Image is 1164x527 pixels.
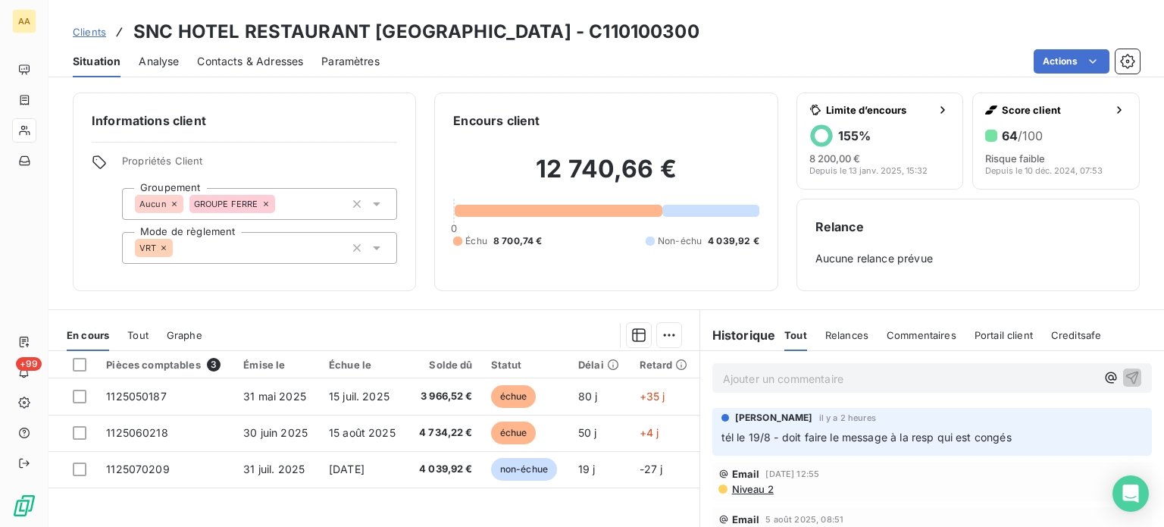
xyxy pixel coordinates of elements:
span: Score client [1002,104,1107,116]
div: AA [12,9,36,33]
span: non-échue [491,458,557,481]
span: 5 août 2025, 08:51 [765,515,843,524]
button: Score client64/100Risque faibleDepuis le 10 déc. 2024, 07:53 [972,93,1140,190]
button: Actions [1034,49,1109,74]
span: Tout [784,329,807,341]
div: Open Intercom Messenger [1112,475,1149,512]
span: En cours [67,329,109,341]
div: Délai [578,359,621,371]
span: Portail client [975,329,1033,341]
h6: Relance [815,218,1121,236]
h2: 12 740,66 € [453,154,759,199]
h6: Encours client [453,111,540,130]
span: Non-échu [658,234,702,248]
span: 4 039,92 € [708,234,759,248]
input: Ajouter une valeur [173,241,185,255]
span: -27 j [640,463,663,475]
span: Commentaires [887,329,956,341]
span: Aucune relance prévue [815,251,1121,266]
h6: 64 [1002,128,1043,143]
span: 8 700,74 € [493,234,543,248]
a: Clients [73,24,106,39]
span: +35 j [640,390,665,403]
span: 19 j [578,463,596,475]
span: Tout [127,329,149,341]
span: 1125070209 [106,463,170,475]
div: Statut [491,359,560,371]
span: 15 août 2025 [329,426,396,439]
input: Ajouter une valeur [275,197,287,211]
span: Situation [73,54,120,69]
span: +99 [16,357,42,371]
span: Propriétés Client [122,155,397,176]
span: Risque faible [985,152,1045,165]
span: GROUPE FERRE [194,199,258,209]
span: Depuis le 10 déc. 2024, 07:53 [985,166,1103,175]
span: Niveau 2 [731,483,774,495]
span: /100 [1018,128,1043,143]
span: Analyse [139,54,179,69]
span: 80 j [578,390,598,403]
span: Échu [465,234,487,248]
span: [PERSON_NAME] [735,411,813,425]
span: 31 mai 2025 [243,390,306,403]
div: Émise le [243,359,311,371]
h6: Historique [700,326,776,344]
span: Creditsafe [1051,329,1102,341]
div: Échue le [329,359,399,371]
div: Retard [640,359,690,371]
span: Graphe [167,329,202,341]
button: Limite d’encours155%8 200,00 €Depuis le 13 janv. 2025, 15:32 [796,93,964,190]
span: 4 039,92 € [417,462,473,477]
span: 50 j [578,426,597,439]
span: 3 966,52 € [417,389,473,404]
span: échue [491,385,537,408]
span: Relances [825,329,868,341]
span: Paramètres [321,54,380,69]
span: Email [732,468,760,480]
span: échue [491,422,537,444]
h3: SNC HOTEL RESTAURANT [GEOGRAPHIC_DATA] - C110100300 [133,18,699,45]
span: +4 j [640,426,659,439]
span: tél le 19/8 - doit faire le message à la resp qui est congés [721,431,1012,444]
span: 15 juil. 2025 [329,390,390,403]
div: Solde dû [417,359,473,371]
span: Clients [73,26,106,38]
h6: Informations client [92,111,397,130]
span: 3 [207,358,221,372]
span: Contacts & Adresses [197,54,303,69]
img: Logo LeanPay [12,494,36,518]
span: VRT [139,243,156,253]
span: 30 juin 2025 [243,426,308,439]
span: Limite d’encours [826,104,931,116]
div: Pièces comptables [106,358,225,372]
span: 1125060218 [106,426,168,439]
span: 0 [451,222,457,234]
span: Aucun [139,199,167,209]
span: 1125050187 [106,390,167,403]
h6: 155 % [838,128,871,143]
span: 4 734,22 € [417,425,473,441]
span: 8 200,00 € [809,152,860,165]
span: Email [732,513,760,525]
span: [DATE] [329,463,365,475]
span: il y a 2 heures [819,413,876,422]
span: 31 juil. 2025 [243,463,305,475]
span: [DATE] 12:55 [765,469,819,478]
